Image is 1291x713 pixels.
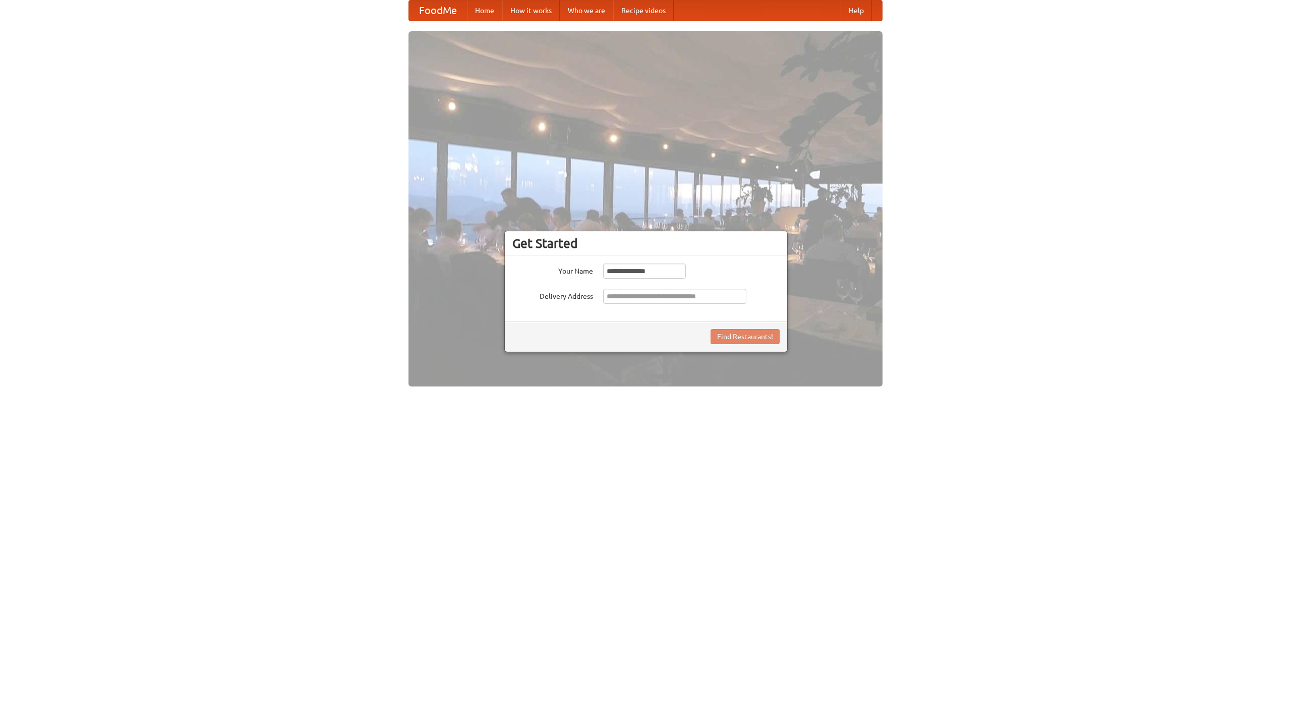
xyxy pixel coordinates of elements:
a: How it works [502,1,560,21]
a: Help [841,1,872,21]
a: FoodMe [409,1,467,21]
a: Who we are [560,1,613,21]
label: Your Name [512,264,593,276]
a: Home [467,1,502,21]
h3: Get Started [512,236,780,251]
a: Recipe videos [613,1,674,21]
label: Delivery Address [512,289,593,301]
button: Find Restaurants! [711,329,780,344]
